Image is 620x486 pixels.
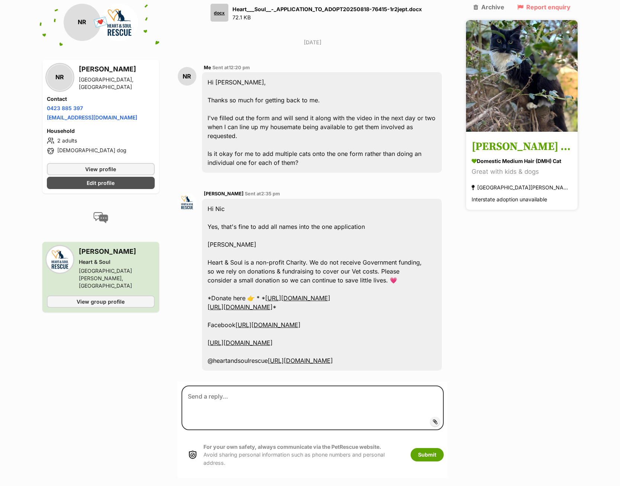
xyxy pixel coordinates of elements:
div: Heart & Soul [79,258,155,266]
div: Hi Nic Yes, that's fine to add all names into the one application [PERSON_NAME] Heart & Soul is a... [202,199,442,371]
div: [GEOGRAPHIC_DATA][PERSON_NAME], [GEOGRAPHIC_DATA] [472,183,572,193]
span: 2:35 pm [261,191,280,196]
div: Domestic Medium Hair (DMH) Cat [472,157,572,165]
span: Sent at [212,65,250,70]
li: [DEMOGRAPHIC_DATA] dog [47,147,155,156]
a: docx [208,4,228,22]
h4: Contact [47,95,155,103]
div: Hi [PERSON_NAME], Thanks so much for getting back to me. I've filled out the form and will send i... [202,72,442,173]
img: Gertie 🌷 [466,20,578,132]
strong: Heart___Soul__-_APPLICATION_TO_ADOPT20250818-76415-1r2jept.docx [232,6,422,12]
p: Avoid sharing personal information such as phone numbers and personal address. [203,443,403,467]
span: 12:20 pm [229,65,250,70]
span: Me [204,65,211,70]
img: Heart & Soul profile pic [101,4,138,41]
strong: For your own safety, always communicate via the PetRescue website. [203,444,381,450]
img: Megan Ostwald profile pic [178,193,196,212]
h3: [PERSON_NAME] [79,246,155,257]
div: Great with kids & dogs [472,167,572,177]
span: 💌 [92,15,109,31]
div: NR [64,4,101,41]
a: [URL][DOMAIN_NAME] [265,294,330,302]
a: [URL][DOMAIN_NAME] [235,321,301,329]
h3: [PERSON_NAME] [79,64,155,74]
h3: [PERSON_NAME] 🌷 [472,139,572,156]
a: View group profile [47,295,155,308]
li: 2 adults [47,136,155,145]
img: Heart & Soul profile pic [47,246,73,272]
div: [GEOGRAPHIC_DATA][PERSON_NAME], [GEOGRAPHIC_DATA] [79,267,155,290]
a: [EMAIL_ADDRESS][DOMAIN_NAME] [47,114,137,121]
a: [URL][DOMAIN_NAME] [208,339,273,346]
span: Edit profile [87,179,115,187]
a: [URL][DOMAIN_NAME] [208,303,273,311]
a: View profile [47,163,155,175]
p: [DATE] [178,38,448,46]
img: conversation-icon-4a6f8262b818ee0b60e3300018af0b2d0b884aa5de6e9bcb8d3d4eeb1a70a7c4.svg [93,212,108,223]
div: NR [178,67,196,86]
a: Edit profile [47,177,155,189]
span: View group profile [77,298,125,306]
span: View profile [85,165,116,173]
span: Sent at [245,191,280,196]
a: [PERSON_NAME] 🌷 Domestic Medium Hair (DMH) Cat Great with kids & dogs [GEOGRAPHIC_DATA][PERSON_NA... [466,133,578,210]
a: [URL][DOMAIN_NAME] [268,357,333,364]
div: [GEOGRAPHIC_DATA], [GEOGRAPHIC_DATA] [79,76,155,91]
button: Submit [411,448,444,461]
span: Interstate adoption unavailable [472,196,547,203]
h4: Household [47,127,155,135]
a: 0423 885 397 [47,105,83,111]
a: Archive [473,4,504,10]
div: docx [211,4,228,22]
a: Report enquiry [517,4,571,10]
div: NR [47,64,73,90]
span: 72.1 KB [232,14,251,20]
span: [PERSON_NAME] [204,191,244,196]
